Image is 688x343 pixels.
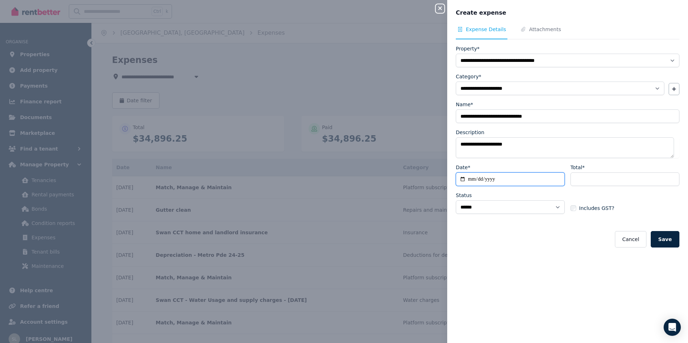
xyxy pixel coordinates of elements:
[570,164,585,171] label: Total*
[651,231,679,248] button: Save
[456,45,479,52] label: Property*
[456,73,481,80] label: Category*
[456,192,472,199] label: Status
[529,26,561,33] span: Attachments
[456,164,470,171] label: Date*
[664,319,681,336] div: Open Intercom Messenger
[456,26,679,39] nav: Tabs
[456,129,484,136] label: Description
[456,9,506,17] span: Create expense
[579,205,614,212] span: Includes GST?
[615,231,646,248] button: Cancel
[570,205,576,211] input: Includes GST?
[466,26,506,33] span: Expense Details
[456,101,473,108] label: Name*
